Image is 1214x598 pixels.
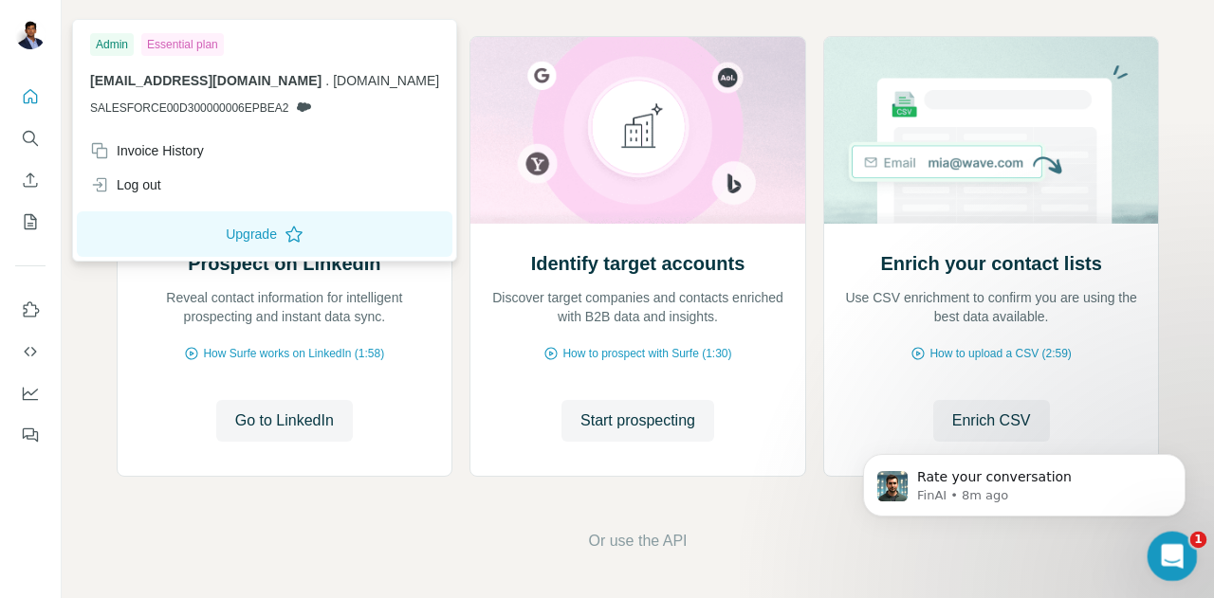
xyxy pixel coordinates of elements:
p: Discover target companies and contacts enriched with B2B data and insights. [489,288,786,326]
h2: Enrich your contact lists [880,250,1101,277]
span: SALESFORCE00D300000006EPBEA2 [90,100,288,117]
button: Use Surfe API [15,335,46,369]
span: Start prospecting [580,409,695,432]
span: Enrich CSV [952,409,1031,432]
button: My lists [15,205,46,239]
div: Invoice History [90,141,204,160]
span: How Surfe works on LinkedIn (1:58) [203,345,384,362]
h2: Prospect on LinkedIn [188,250,380,277]
div: Log out [90,175,161,194]
img: Avatar [15,19,46,49]
button: Upgrade [77,211,452,257]
button: Enrich CSV [933,400,1050,442]
p: Use CSV enrichment to confirm you are using the best data available. [843,288,1140,326]
h2: Identify target accounts [531,250,745,277]
iframe: Intercom live chat [1148,532,1198,582]
span: How to prospect with Surfe (1:30) [562,345,731,362]
div: Essential plan [141,33,224,56]
button: Start prospecting [561,400,714,442]
span: [DOMAIN_NAME] [333,73,439,88]
button: Quick start [15,80,46,114]
button: Enrich CSV [15,163,46,197]
button: Use Surfe on LinkedIn [15,293,46,327]
iframe: Intercom notifications message [835,414,1214,547]
span: 1 [1190,532,1207,549]
button: Dashboard [15,376,46,410]
p: Reveal contact information for intelligent prospecting and instant data sync. [137,288,433,326]
span: How to upload a CSV (2:59) [929,345,1071,362]
button: Or use the API [588,530,687,553]
span: [EMAIL_ADDRESS][DOMAIN_NAME] [90,73,322,88]
button: Feedback [15,418,46,452]
img: Identify target accounts [469,37,806,224]
span: . [325,73,329,88]
button: Go to LinkedIn [216,400,353,442]
div: Admin [90,33,134,56]
img: Enrich your contact lists [823,37,1160,224]
span: Go to LinkedIn [235,409,334,432]
button: Search [15,121,46,155]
